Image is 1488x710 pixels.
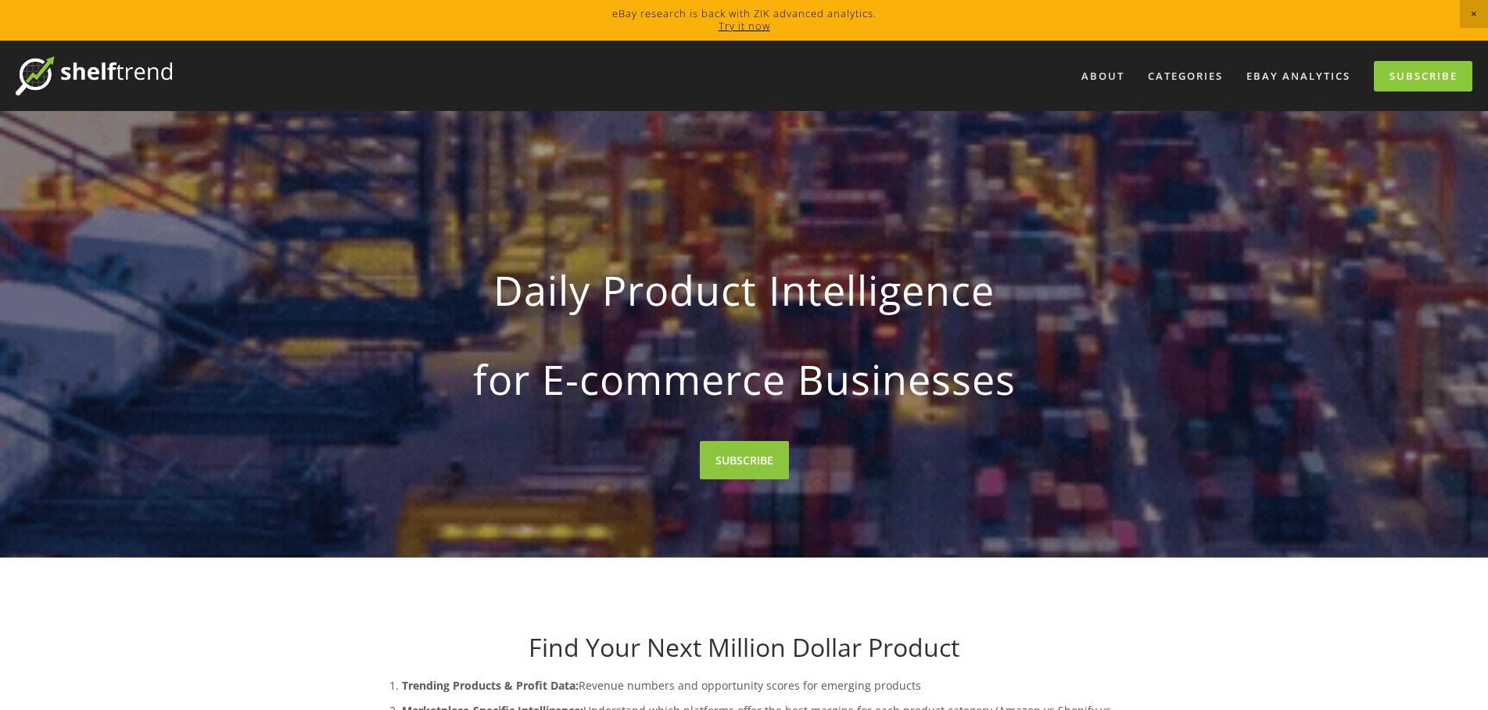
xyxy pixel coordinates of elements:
a: Subscribe [1374,61,1472,91]
img: ShelfTrend [16,56,172,95]
h1: Find Your Next Million Dollar Product [371,633,1118,662]
strong: Daily Product Intelligence [396,253,1093,327]
p: Revenue numbers and opportunity scores for emerging products [402,676,1118,695]
div: Categories [1138,63,1233,89]
strong: for E-commerce Businesses [396,342,1093,416]
a: Try it now [719,19,770,33]
strong: Trending Products & Profit Data: [402,678,579,693]
a: SUBSCRIBE [700,441,789,479]
a: eBay Analytics [1236,63,1361,89]
a: About [1071,63,1135,89]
